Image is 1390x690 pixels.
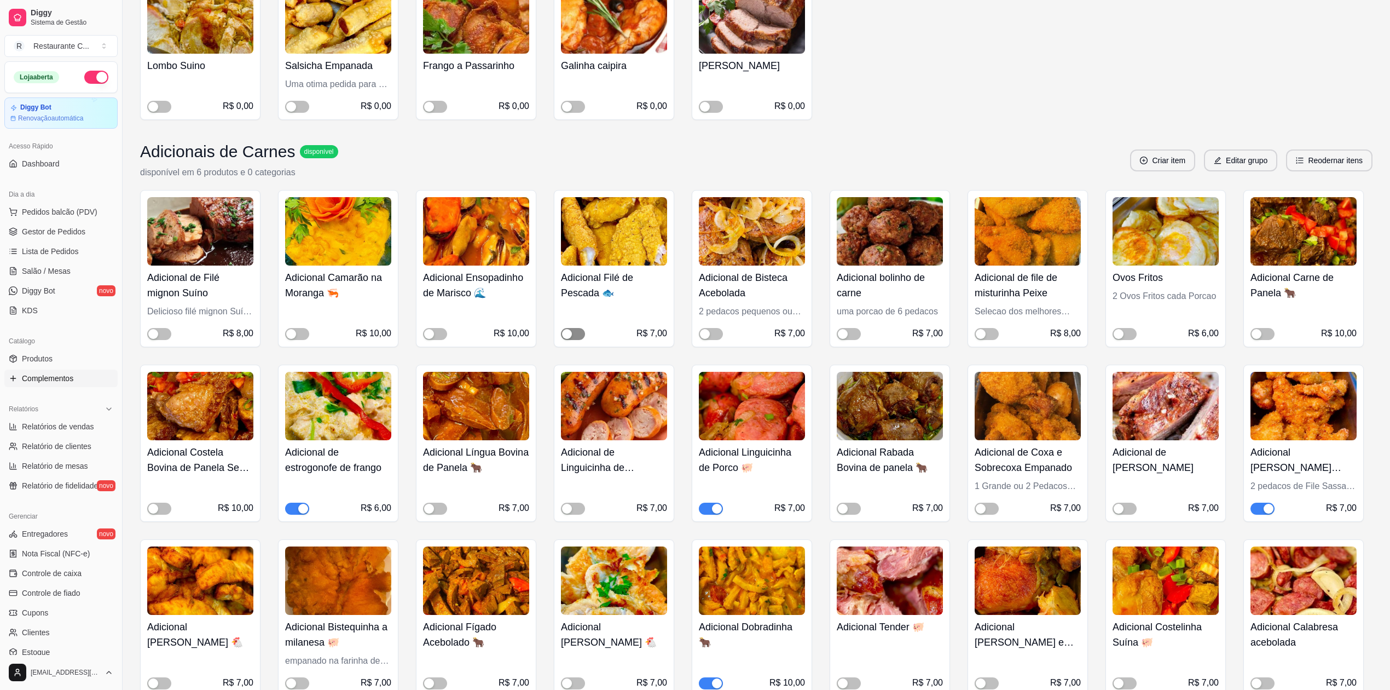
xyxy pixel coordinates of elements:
a: Controle de caixa [4,565,118,582]
h4: Adicional Língua Bovina de Panela 🐂 [423,445,529,475]
h4: Adicional Camarão na Moranga 🦐 [285,270,391,301]
img: product-image [561,197,667,266]
div: R$ 7,00 [636,676,667,689]
p: disponível em 6 produtos e 0 categorias [140,166,338,179]
span: ordered-list [1296,157,1304,164]
div: 2 pedacos de File Sassami Crocante1 Grande ou 2 Pedacos pequenos empanado na farinha Panko [1250,480,1357,493]
a: Nota Fiscal (NFC-e) [4,545,118,562]
img: product-image [147,372,253,440]
img: product-image [1113,197,1219,266]
div: R$ 7,00 [499,502,529,515]
h4: Adicional Calabresa acebolada [1250,619,1357,650]
a: Diggy Botnovo [4,282,118,300]
a: Relatórios de vendas [4,418,118,435]
a: Estoque [4,643,118,661]
button: editEditar grupo [1204,150,1277,171]
h4: Adicional de file de misturinha Peixe [975,270,1081,301]
div: R$ 7,00 [1188,676,1219,689]
h4: Adicional Dobradinha 🐂 [699,619,805,650]
div: Uma otima pedida para o pessoal que ama cachorro quente, vem 3 unidades [285,78,391,91]
a: Salão / Mesas [4,262,118,280]
div: R$ 0,00 [774,100,805,113]
div: R$ 10,00 [769,676,805,689]
div: R$ 0,00 [361,100,391,113]
div: R$ 8,00 [1050,327,1081,340]
div: Acesso Rápido [4,137,118,155]
article: Renovação automática [18,114,83,123]
span: Complementos [22,373,73,384]
div: R$ 0,00 [499,100,529,113]
img: product-image [837,372,943,440]
img: product-image [975,547,1081,615]
div: Gerenciar [4,508,118,525]
article: Diggy Bot [20,104,51,112]
a: Complementos [4,370,118,387]
span: KDS [22,305,38,316]
span: Diggy [31,8,113,18]
div: R$ 7,00 [774,327,805,340]
h4: Adicional [PERSON_NAME] e sobrecoxa🐔 [975,619,1081,650]
h4: Adicional de [PERSON_NAME] [1113,445,1219,475]
div: R$ 7,00 [1050,502,1081,515]
h4: [PERSON_NAME] [699,58,805,73]
a: Relatório de mesas [4,457,118,475]
div: 2 pedacos pequenos ou um grande [699,305,805,318]
img: product-image [147,197,253,266]
span: Relatório de mesas [22,461,88,472]
div: R$ 8,00 [223,327,253,340]
div: R$ 7,00 [499,676,529,689]
img: product-image [699,197,805,266]
span: Gestor de Pedidos [22,226,85,237]
h4: Adicional Fígado Acebolado 🐂 [423,619,529,650]
div: 1 Grande ou 2 Pedacos pequenos empanado na farinha Panko [975,480,1081,493]
a: Relatório de clientes [4,438,118,455]
a: Dashboard [4,155,118,173]
button: [EMAIL_ADDRESS][DOMAIN_NAME] [4,659,118,686]
a: Cupons [4,604,118,622]
button: plus-circleCriar item [1130,150,1195,171]
div: empanado na farinha de rosca [285,654,391,668]
div: Selecao dos melhores peixes Empanado sem espinha melhor que o file de pescada [975,305,1081,318]
img: product-image [699,547,805,615]
img: product-image [285,197,391,266]
button: Pedidos balcão (PDV) [4,203,118,221]
div: R$ 10,00 [356,327,391,340]
button: Alterar Status [84,71,108,84]
h4: Galinha caipira [561,58,667,73]
span: disponível [302,147,336,156]
div: R$ 0,00 [223,100,253,113]
img: product-image [561,547,667,615]
div: R$ 7,00 [1050,676,1081,689]
div: R$ 7,00 [912,676,943,689]
span: Controle de fiado [22,588,80,599]
div: R$ 7,00 [912,502,943,515]
span: Relatório de fidelidade [22,480,98,491]
img: product-image [147,547,253,615]
img: product-image [1113,547,1219,615]
div: 2 Ovos Fritos cada Porcao [1113,290,1219,303]
img: product-image [1113,372,1219,440]
a: Produtos [4,350,118,367]
h4: Adicional [PERSON_NAME] crocante [1250,445,1357,475]
img: product-image [285,372,391,440]
div: R$ 7,00 [361,676,391,689]
div: R$ 6,00 [361,502,391,515]
div: R$ 7,00 [636,327,667,340]
div: R$ 7,00 [912,327,943,340]
h4: Salsicha Empanada [285,58,391,73]
span: Diggy Bot [22,285,55,296]
h4: Adicional de Filé mignon Suíno [147,270,253,301]
h4: Adicional de estrogonofe de frango [285,445,391,475]
a: Clientes [4,624,118,641]
h4: Adicional bolinho de carne [837,270,943,301]
h4: Adicional Carne de Panela 🐂 [1250,270,1357,301]
div: R$ 7,00 [1326,502,1357,515]
div: R$ 7,00 [1188,502,1219,515]
div: R$ 7,00 [1326,676,1357,689]
span: Controle de caixa [22,568,82,579]
h3: Adicionais de Carnes [140,142,296,162]
button: ordered-listReodernar itens [1286,150,1372,171]
a: Relatório de fidelidadenovo [4,477,118,495]
div: Loja aberta [14,71,59,83]
div: uma porcao de 6 pedacos [837,305,943,318]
